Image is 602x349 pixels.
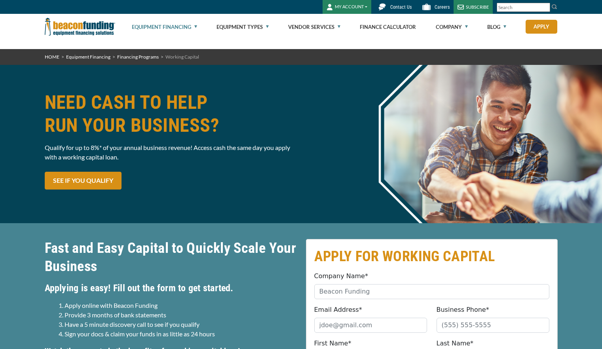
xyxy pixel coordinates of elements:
label: Email Address* [314,305,362,315]
a: Finance Calculator [360,14,416,40]
a: Equipment Financing [66,54,110,60]
h1: NEED CASH TO HELP [45,91,296,137]
li: Have a 5 minute discovery call to see if you qualify [65,320,296,329]
h2: APPLY FOR WORKING CAPITAL [314,247,549,266]
label: Company Name* [314,271,368,281]
input: jdoe@gmail.com [314,318,427,333]
label: First Name* [314,339,351,348]
input: (555) 555-5555 [437,318,549,333]
a: Equipment Types [216,14,269,40]
span: Contact Us [390,4,412,10]
span: Careers [435,4,450,10]
a: SEE IF YOU QUALIFY [45,172,122,190]
a: Equipment Financing [132,14,197,40]
li: Sign your docs & claim your funds in as little as 24 hours [65,329,296,339]
li: Provide 3 months of bank statements [65,310,296,320]
p: Qualify for up to 8%* of your annual business revenue! Access cash the same day you apply with a ... [45,143,296,162]
input: Search [497,3,550,12]
label: Business Phone* [437,305,489,315]
input: Beacon Funding [314,284,549,299]
a: Clear search text [542,4,548,11]
img: Search [551,4,558,10]
a: Blog [487,14,506,40]
h2: Fast and Easy Capital to Quickly Scale Your Business [45,239,296,275]
img: Beacon Funding Corporation logo [45,14,115,40]
span: RUN YOUR BUSINESS? [45,114,296,137]
a: Company [436,14,468,40]
a: Financing Programs [117,54,159,60]
a: Vendor Services [288,14,340,40]
a: Apply [526,20,557,34]
a: HOME [45,54,59,60]
li: Apply online with Beacon Funding [65,301,296,310]
label: Last Name* [437,339,474,348]
span: Working Capital [165,54,199,60]
h4: Applying is easy! Fill out the form to get started. [45,281,296,295]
